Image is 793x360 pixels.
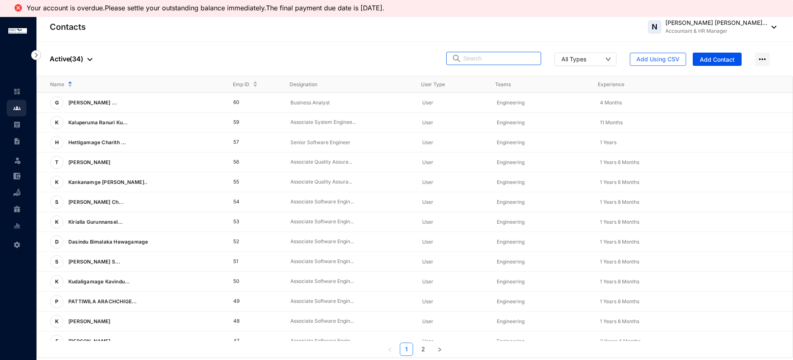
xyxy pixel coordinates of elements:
img: dropdown-black.8e83cc76930a90b1a4fdb6d089b7bf3a.svg [767,26,776,29]
p: Senior Software Engineer [290,138,409,147]
li: Your account is overdue.Please settle your outstanding balance immediately.The final payment due ... [27,4,389,12]
p: Associate Quality Assura... [290,178,409,186]
span: [PERSON_NAME] ... [68,99,117,106]
p: Engineering [497,218,587,226]
span: right [437,347,442,352]
span: User [422,278,433,285]
span: 1 Years 8 Months [600,318,639,324]
p: Engineering [497,238,587,246]
img: report-unselected.e6a6b4230fc7da01f883.svg [13,222,21,230]
td: 47 [220,331,277,351]
span: K [55,220,58,225]
button: Add Contact [693,53,742,66]
span: 1 Years 8 Months [600,219,639,225]
div: All Types [561,55,586,63]
img: gratuity-unselected.a8c340787eea3cf492d7.svg [13,205,21,213]
li: 2 [416,343,430,356]
span: 1 Years 8 Months [600,298,639,304]
span: 1 Years 8 Months [600,199,639,205]
span: 1 Years 6 Months [600,159,639,165]
p: [PERSON_NAME] [63,335,114,348]
span: 2 Years 4 Months [600,338,641,344]
span: down [605,56,611,62]
a: 2 [417,343,429,355]
p: Active ( 34 ) [50,54,92,64]
img: contract-unselected.99e2b2107c0a7dd48938.svg [13,138,21,145]
span: [PERSON_NAME] Ch... [68,199,124,205]
img: expense-unselected.2edcf0507c847f3e9e96.svg [13,172,21,180]
span: left [387,347,392,352]
span: User [422,99,433,106]
span: G [55,100,59,105]
p: Dasindu Bimalaka Hewagamage [63,235,151,249]
td: 59 [220,113,277,133]
span: User [422,219,433,225]
span: PATTIWILA ARACHCHIGE... [68,298,137,304]
span: User [422,338,433,344]
p: Associate Software Engin... [290,198,409,206]
span: Add Using CSV [636,55,679,63]
p: Associate Software Engin... [290,258,409,266]
span: Add Contact [700,56,735,64]
li: Next Page [433,343,446,356]
span: User [422,139,433,145]
span: User [422,159,433,165]
img: payroll-unselected.b590312f920e76f0c668.svg [13,121,21,128]
td: 53 [220,212,277,232]
span: P [55,299,58,304]
img: loan-unselected.d74d20a04637f2d15ab5.svg [13,189,21,196]
span: User [422,298,433,304]
p: Engineering [497,278,587,286]
p: Associate Software Engin... [290,337,409,345]
th: Emp ID [220,76,277,93]
td: 57 [220,133,277,152]
li: Payroll [7,116,27,133]
span: User [422,318,433,324]
img: logo [8,28,27,34]
p: Business Analyst [290,99,409,107]
li: Home [7,83,27,100]
button: right [433,343,446,356]
span: 4 Months [600,99,622,106]
span: 1 Years 6 Months [600,179,639,185]
span: T [55,160,58,165]
span: User [422,179,433,185]
span: S [55,259,58,264]
span: [PERSON_NAME] S... [68,259,121,265]
p: [PERSON_NAME] [63,315,114,328]
p: Engineering [497,258,587,266]
button: All Types [554,53,617,66]
li: Loan [7,184,27,201]
th: User Type [408,76,482,93]
p: Engineering [497,138,587,147]
th: Teams [482,76,585,93]
p: [PERSON_NAME] [PERSON_NAME]... [665,19,767,27]
span: 1 Years 8 Months [600,278,639,285]
td: 56 [220,152,277,172]
p: Engineering [497,317,587,326]
span: D [55,239,59,244]
p: Engineering [497,99,587,107]
span: H [55,140,59,145]
p: Associate Software Engin... [290,218,409,226]
p: Associate Quality Assura... [290,158,409,166]
p: Accountant & HR Manager [665,27,767,35]
img: settings-unselected.1febfda315e6e19643a1.svg [13,241,21,249]
span: E [56,339,58,344]
span: Hettigamage Charith ... [68,139,126,145]
p: Associate Software Engin... [290,297,409,305]
td: 49 [220,292,277,312]
span: Kirialla Gurunnansel... [68,219,123,225]
td: 54 [220,192,277,212]
p: Contacts [50,21,86,33]
td: 48 [220,312,277,331]
span: S [55,200,58,205]
span: User [422,119,433,126]
img: leave-unselected.2934df6273408c3f84d9.svg [13,156,22,164]
li: Contracts [7,133,27,150]
span: K [55,319,58,324]
li: Expenses [7,168,27,184]
span: N [652,23,658,31]
p: Engineering [497,118,587,127]
img: dropdown-black.8e83cc76930a90b1a4fdb6d089b7bf3a.svg [87,58,92,61]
